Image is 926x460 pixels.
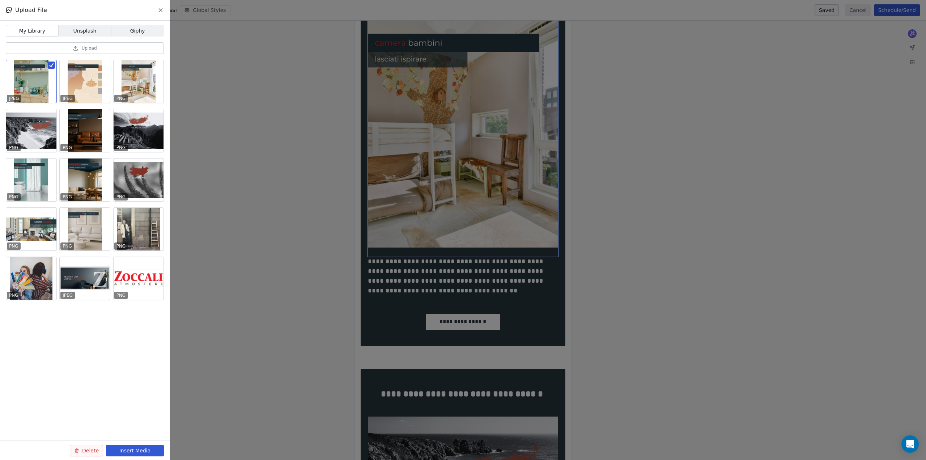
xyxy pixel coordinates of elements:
[130,27,145,35] span: Giphy
[116,292,126,298] p: PNG
[9,96,19,101] p: JPEG
[9,292,18,298] p: PNG
[15,6,47,14] span: Upload File
[116,96,126,101] p: PNG
[70,445,103,456] button: Delete
[63,292,73,298] p: JPEG
[73,27,97,35] span: Unsplash
[81,45,97,51] span: Upload
[6,42,164,54] button: Upload
[63,145,72,151] p: PNG
[63,96,73,101] p: JPEG
[116,145,126,151] p: PNG
[63,194,72,200] p: PNG
[9,145,18,151] p: PNG
[901,435,919,453] div: Open Intercom Messenger
[63,243,72,249] p: PNG
[116,243,126,249] p: PNG
[106,445,164,456] button: Insert Media
[116,194,126,200] p: PNG
[9,243,18,249] p: PNG
[9,194,18,200] p: PNG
